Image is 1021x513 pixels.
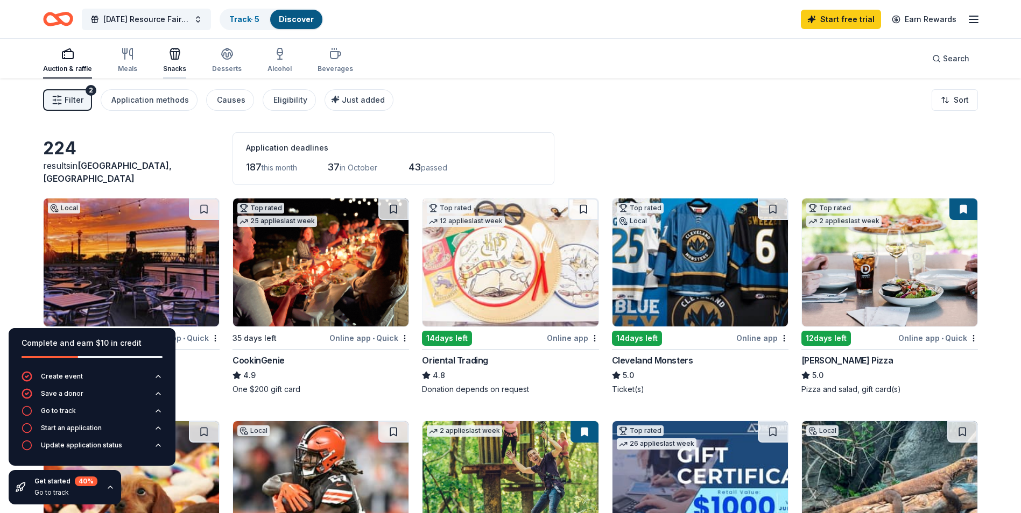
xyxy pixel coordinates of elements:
[212,43,242,79] button: Desserts
[233,384,409,395] div: One $200 gift card
[932,89,978,111] button: Sort
[43,160,172,184] span: [GEOGRAPHIC_DATA], [GEOGRAPHIC_DATA]
[163,43,186,79] button: Snacks
[233,198,409,395] a: Image for CookinGenieTop rated25 applieslast week35 days leftOnline app•QuickCookinGenie4.9One $2...
[329,331,409,345] div: Online app Quick
[111,94,189,106] div: Application methods
[279,15,314,24] a: Discover
[806,216,882,227] div: 2 applies last week
[262,163,297,172] span: this month
[217,94,245,106] div: Causes
[427,425,502,437] div: 2 applies last week
[246,141,541,154] div: Application deadlines
[118,43,137,79] button: Meals
[736,331,788,345] div: Online app
[48,203,80,213] div: Local
[924,48,978,69] button: Search
[82,9,211,30] button: [DATE] Resource Fair at [GEOGRAPHIC_DATA]
[612,198,788,395] a: Image for Cleveland MonstersTop ratedLocal14days leftOnline appCleveland Monsters5.0Ticket(s)
[22,371,163,388] button: Create event
[86,85,96,96] div: 2
[612,354,693,367] div: Cleveland Monsters
[433,369,445,382] span: 4.8
[237,425,270,436] div: Local
[183,334,185,343] span: •
[623,369,634,382] span: 5.0
[103,13,189,26] span: [DATE] Resource Fair at [GEOGRAPHIC_DATA]
[423,198,598,326] img: Image for Oriental Trading
[801,384,978,395] div: Pizza and salad, gift card(s)
[43,43,92,79] button: Auction & raffle
[801,198,978,395] a: Image for Dewey's PizzaTop rated2 applieslast week12days leftOnline app•Quick[PERSON_NAME] Pizza5...
[617,425,664,436] div: Top rated
[617,203,664,213] div: Top rated
[220,9,323,30] button: Track· 5Discover
[65,94,83,106] span: Filter
[43,159,220,185] div: results
[246,161,262,173] span: 187
[267,65,292,73] div: Alcohol
[372,334,375,343] span: •
[802,198,977,326] img: Image for Dewey's Pizza
[806,425,839,436] div: Local
[885,10,963,29] a: Earn Rewards
[342,95,385,104] span: Just added
[954,94,969,106] span: Sort
[318,43,353,79] button: Beverages
[41,389,83,398] div: Save a donor
[422,198,598,395] a: Image for Oriental TradingTop rated12 applieslast week14days leftOnline appOriental Trading4.8Don...
[206,89,254,111] button: Causes
[22,337,163,350] div: Complete and earn $10 in credit
[237,203,284,213] div: Top rated
[422,354,488,367] div: Oriental Trading
[43,6,73,32] a: Home
[118,65,137,73] div: Meals
[327,161,340,173] span: 37
[34,488,97,497] div: Go to track
[427,216,505,227] div: 12 applies last week
[812,369,823,382] span: 5.0
[617,438,696,450] div: 26 applies last week
[421,163,447,172] span: passed
[612,198,788,326] img: Image for Cleveland Monsters
[44,198,219,326] img: Image for Music Box Supper Club
[41,372,83,381] div: Create event
[233,198,409,326] img: Image for CookinGenie
[22,440,163,457] button: Update application status
[75,476,97,486] div: 40 %
[617,216,649,226] div: Local
[43,65,92,73] div: Auction & raffle
[43,138,220,159] div: 224
[22,388,163,405] button: Save a donor
[212,65,242,73] div: Desserts
[547,331,599,345] div: Online app
[243,369,256,382] span: 4.9
[801,331,851,346] div: 12 days left
[101,89,198,111] button: Application methods
[422,331,472,346] div: 14 days left
[263,89,316,111] button: Eligibility
[41,441,122,450] div: Update application status
[43,160,172,184] span: in
[41,424,102,432] div: Start an application
[43,89,92,111] button: Filter2
[801,354,893,367] div: [PERSON_NAME] Pizza
[318,65,353,73] div: Beverages
[22,423,163,440] button: Start an application
[898,331,978,345] div: Online app Quick
[267,43,292,79] button: Alcohol
[229,15,259,24] a: Track· 5
[163,65,186,73] div: Snacks
[233,354,285,367] div: CookinGenie
[273,94,307,106] div: Eligibility
[943,52,969,65] span: Search
[340,163,377,172] span: in October
[325,89,393,111] button: Just added
[941,334,943,343] span: •
[409,161,421,173] span: 43
[612,384,788,395] div: Ticket(s)
[612,331,662,346] div: 14 days left
[41,407,76,415] div: Go to track
[801,10,881,29] a: Start free trial
[422,384,598,395] div: Donation depends on request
